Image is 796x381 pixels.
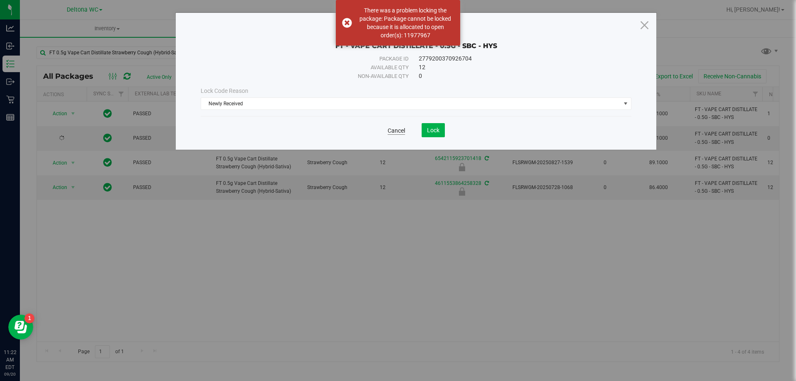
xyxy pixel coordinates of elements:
[419,54,613,63] div: 2779200370926704
[427,127,439,133] span: Lock
[219,72,409,80] div: Non-available qty
[621,98,631,109] span: select
[419,72,613,80] div: 0
[24,313,34,323] iframe: Resource center unread badge
[8,315,33,340] iframe: Resource center
[388,126,405,135] a: Cancel
[201,98,621,109] span: Newly Received
[201,29,631,50] div: FT - VAPE CART DISTILLATE - 0.5G - SBC - HYS
[219,63,409,72] div: Available qty
[201,87,248,94] span: Lock Code Reason
[422,123,445,137] button: Lock
[419,63,613,72] div: 12
[219,55,409,63] div: Package ID
[357,6,454,39] div: There was a problem locking the package: Package cannot be locked because it is allocated to open...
